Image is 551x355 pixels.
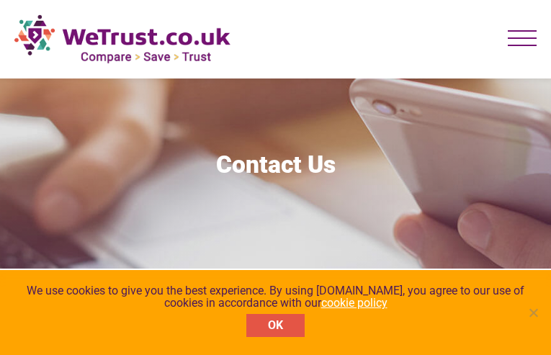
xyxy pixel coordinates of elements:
[526,305,540,320] span: No
[14,14,230,64] img: new-logo.png
[246,314,305,337] button: OK
[14,284,537,310] span: We use cookies to give you the best experience. By using [DOMAIN_NAME], you agree to our use of c...
[321,296,388,310] a: cookie policy
[11,150,540,179] h1: Contact Us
